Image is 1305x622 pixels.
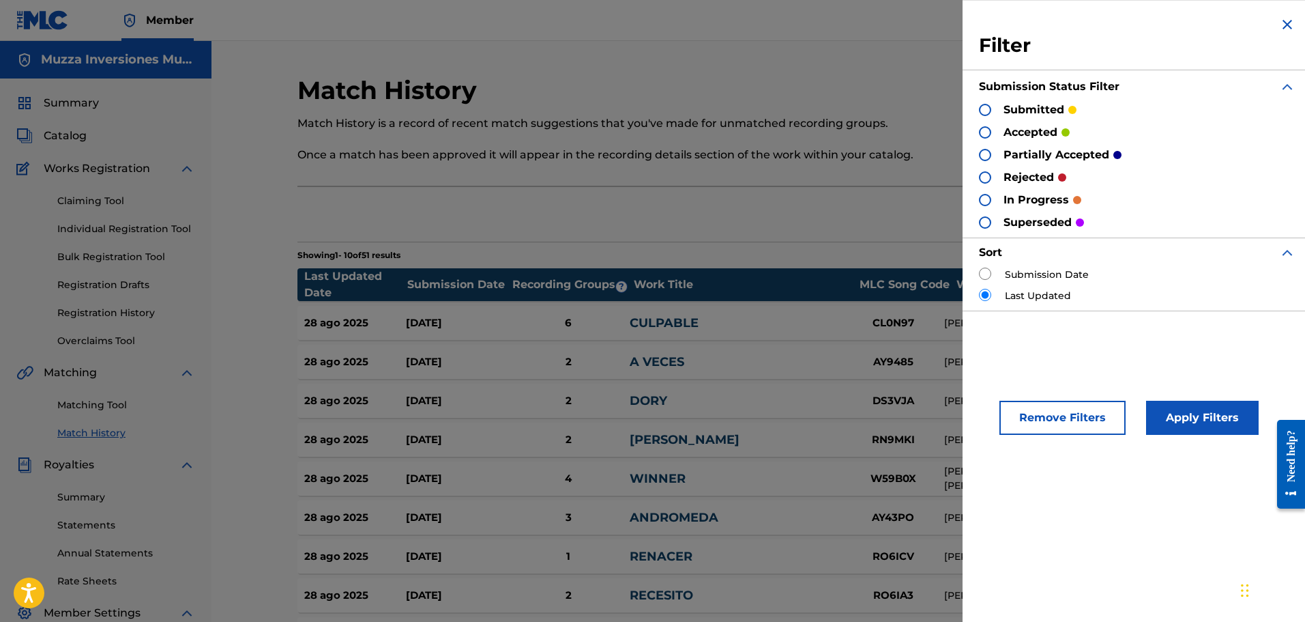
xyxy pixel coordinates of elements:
[179,457,195,473] img: expand
[304,315,406,331] div: 28 ago 2025
[1003,169,1054,186] p: rejected
[44,605,141,621] span: Member Settings
[944,433,1156,447] div: [PERSON_NAME], [PERSON_NAME]
[44,365,97,381] span: Matching
[1279,16,1295,33] img: close
[16,10,69,30] img: MLC Logo
[57,398,195,412] a: Matching Tool
[630,354,684,369] a: A VECES
[297,75,484,106] h2: Match History
[297,249,400,261] p: Showing 1 - 10 of 51 results
[57,518,195,533] a: Statements
[304,588,406,604] div: 28 ago 2025
[16,128,87,144] a: CatalogCatalog
[16,457,33,473] img: Royalties
[44,160,150,177] span: Works Registration
[297,147,1008,163] p: Once a match has been approved it will appear in the recording details section of the work within...
[57,250,195,264] a: Bulk Registration Tool
[508,315,630,331] div: 6
[630,588,693,603] a: RECESITO
[57,426,195,440] a: Match History
[842,315,944,331] div: CL0N97
[1237,556,1305,622] iframe: Chat Widget
[406,549,508,565] div: [DATE]
[44,457,94,473] span: Royalties
[630,471,686,486] a: WINNER
[510,277,633,293] div: Recording Groups
[508,432,630,448] div: 2
[630,549,692,564] a: RENACER
[1241,570,1249,611] div: Arrastrar
[16,605,33,621] img: Member Settings
[842,354,944,370] div: AY9485
[121,12,138,29] img: Top Rightsholder
[57,546,195,561] a: Annual Statements
[407,277,510,293] div: Submission Date
[944,394,1156,408] div: [PERSON_NAME], [PERSON_NAME]
[944,550,1156,564] div: [PERSON_NAME], [PERSON_NAME]
[297,115,1008,132] p: Match History is a record of recent match suggestions that you've made for unmatched recording gr...
[1003,102,1064,118] p: submitted
[979,246,1002,259] strong: Sort
[179,605,195,621] img: expand
[406,432,508,448] div: [DATE]
[304,510,406,526] div: 28 ago 2025
[406,471,508,487] div: [DATE]
[57,490,195,505] a: Summary
[630,432,739,447] a: [PERSON_NAME]
[44,95,99,111] span: Summary
[634,277,852,293] div: Work Title
[57,194,195,208] a: Claiming Tool
[57,574,195,589] a: Rate Sheets
[944,589,1156,603] div: [PERSON_NAME], [PERSON_NAME]
[944,316,1156,330] div: [PERSON_NAME], [PERSON_NAME]
[508,510,630,526] div: 3
[842,393,944,409] div: DS3VJA
[304,268,407,301] div: Last Updated Date
[842,510,944,526] div: AY43PO
[1003,214,1072,231] p: superseded
[57,334,195,348] a: Overclaims Tool
[1005,268,1089,282] label: Submission Date
[508,471,630,487] div: 4
[508,549,630,565] div: 1
[304,549,406,565] div: 28 ago 2025
[842,588,944,604] div: RO6IA3
[16,128,33,144] img: Catalog
[630,393,667,408] a: DORY
[944,355,1156,369] div: [PERSON_NAME], [PERSON_NAME]
[16,95,99,111] a: SummarySummary
[406,354,508,370] div: [DATE]
[304,354,406,370] div: 28 ago 2025
[1003,192,1069,208] p: in progress
[406,393,508,409] div: [DATE]
[57,306,195,320] a: Registration History
[842,549,944,565] div: RO6ICV
[16,95,33,111] img: Summary
[944,511,1156,525] div: [PERSON_NAME], [PERSON_NAME]
[406,510,508,526] div: [DATE]
[956,277,1175,293] div: Writers
[979,80,1119,93] strong: Submission Status Filter
[41,52,195,68] h5: Muzza Inversiones Musicales SAS
[406,588,508,604] div: [DATE]
[1279,244,1295,261] img: expand
[304,393,406,409] div: 28 ago 2025
[508,393,630,409] div: 2
[842,432,944,448] div: RN9MKI
[406,315,508,331] div: [DATE]
[179,160,195,177] img: expand
[1005,289,1071,303] label: Last Updated
[44,128,87,144] span: Catalog
[57,222,195,236] a: Individual Registration Tool
[508,354,630,370] div: 2
[944,464,1156,493] div: [PERSON_NAME], [PERSON_NAME], [PERSON_NAME], [PERSON_NAME], JEISSON [PERSON_NAME] [PERSON_NAME], ...
[57,278,195,292] a: Registration Drafts
[842,471,944,487] div: W59B0X
[304,471,406,487] div: 28 ago 2025
[16,365,33,381] img: Matching
[508,588,630,604] div: 2
[1003,147,1109,163] p: partially accepted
